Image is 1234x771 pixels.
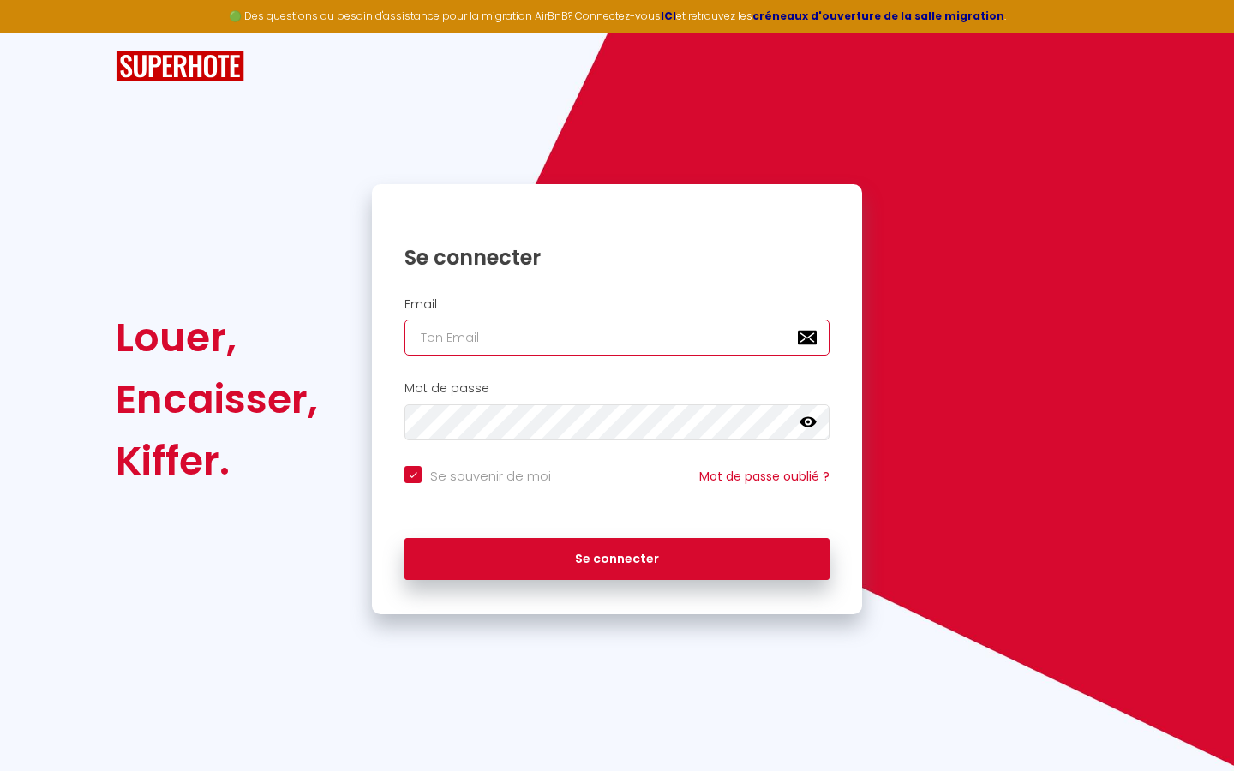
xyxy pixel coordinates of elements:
[404,244,830,271] h1: Se connecter
[404,320,830,356] input: Ton Email
[404,538,830,581] button: Se connecter
[661,9,676,23] a: ICI
[116,51,244,82] img: SuperHote logo
[14,7,65,58] button: Ouvrir le widget de chat LiveChat
[116,430,318,492] div: Kiffer.
[404,381,830,396] h2: Mot de passe
[404,297,830,312] h2: Email
[116,307,318,368] div: Louer,
[699,468,830,485] a: Mot de passe oublié ?
[752,9,1004,23] a: créneaux d'ouverture de la salle migration
[116,368,318,430] div: Encaisser,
